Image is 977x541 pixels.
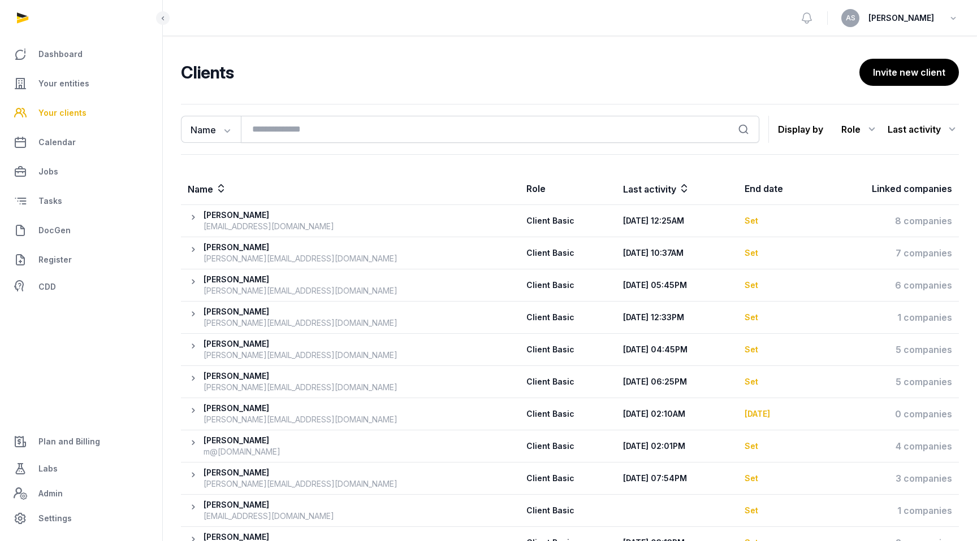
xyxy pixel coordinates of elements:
span: Calendar [38,136,76,149]
div: [DATE] [745,408,810,420]
a: Plan and Billing [9,428,153,455]
div: Set [745,280,810,291]
div: 0 companies [823,407,952,421]
div: [PERSON_NAME] [204,435,280,446]
div: Set [745,215,810,226]
span: Labs [38,462,58,475]
a: Dashboard [9,41,153,68]
div: Last activity [888,120,959,138]
span: DocGen [38,224,71,237]
div: [PERSON_NAME] [204,242,397,253]
div: 8 companies [823,214,952,228]
th: [DATE] 02:10AM [616,398,738,430]
div: [PERSON_NAME][EMAIL_ADDRESS][DOMAIN_NAME] [204,350,397,361]
div: Set [745,247,810,259]
div: Client Basic [526,376,607,387]
div: m@[DOMAIN_NAME] [204,446,280,457]
div: Client Basic [526,280,607,291]
div: [PERSON_NAME] [204,499,334,511]
span: Admin [38,487,63,500]
span: AS [846,15,855,21]
th: Role [520,173,616,205]
div: [EMAIL_ADDRESS][DOMAIN_NAME] [204,511,334,522]
a: Register [9,246,153,273]
div: Client Basic [526,408,607,420]
div: [EMAIL_ADDRESS][DOMAIN_NAME] [204,221,334,232]
th: Last activity [616,173,738,205]
div: Set [745,376,810,387]
div: Client Basic [526,473,607,484]
div: 4 companies [823,439,952,453]
span: Dashboard [38,47,83,61]
div: 5 companies [823,375,952,389]
span: Register [38,253,72,267]
div: [PERSON_NAME][EMAIL_ADDRESS][DOMAIN_NAME] [204,414,397,425]
th: [DATE] 04:45PM [616,334,738,366]
a: Admin [9,482,153,505]
a: Your entities [9,70,153,97]
div: Role [841,120,879,138]
th: [DATE] 10:37AM [616,237,738,269]
p: Display by [778,120,823,138]
th: [DATE] 02:01PM [616,430,738,463]
div: Set [745,312,810,323]
th: [DATE] 05:45PM [616,269,738,302]
a: Calendar [9,129,153,156]
a: Your clients [9,99,153,126]
div: Set [745,505,810,516]
a: CDD [9,276,153,298]
a: Labs [9,455,153,482]
div: 3 companies [823,472,952,485]
div: [PERSON_NAME] [204,306,397,317]
button: AS [841,9,859,27]
div: Set [745,473,810,484]
span: Tasks [38,194,62,208]
div: [PERSON_NAME][EMAIL_ADDRESS][DOMAIN_NAME] [204,382,397,393]
span: Your clients [38,106,87,120]
th: [DATE] 12:33PM [616,302,738,334]
span: Settings [38,512,72,525]
th: [DATE] 07:54PM [616,463,738,495]
button: Invite new client [859,59,959,86]
div: [PERSON_NAME] [204,338,397,350]
div: 7 companies [823,246,952,260]
div: [PERSON_NAME] [204,403,397,414]
div: [PERSON_NAME][EMAIL_ADDRESS][DOMAIN_NAME] [204,317,397,329]
div: [PERSON_NAME][EMAIL_ADDRESS][DOMAIN_NAME] [204,253,397,264]
div: Set [745,344,810,355]
th: Name [181,173,520,205]
div: [PERSON_NAME] [204,467,397,478]
span: Jobs [38,165,58,178]
div: [PERSON_NAME] [204,274,397,285]
div: Client Basic [526,215,607,226]
th: [DATE] 12:25AM [616,205,738,237]
div: Client Basic [526,247,607,259]
a: DocGen [9,217,153,244]
span: CDD [38,280,56,294]
div: 6 companies [823,278,952,292]
div: [PERSON_NAME] [204,370,397,382]
a: Jobs [9,158,153,185]
div: [PERSON_NAME][EMAIL_ADDRESS][DOMAIN_NAME] [204,285,397,296]
div: 1 companies [823,504,952,517]
div: Client Basic [526,505,607,516]
h2: Clients [181,62,855,82]
div: [PERSON_NAME] [204,210,334,221]
th: [DATE] 06:25PM [616,366,738,398]
th: End date [738,173,816,205]
span: [PERSON_NAME] [868,11,934,25]
div: 1 companies [823,311,952,324]
button: Name [181,116,241,143]
span: Plan and Billing [38,435,100,448]
div: Client Basic [526,344,607,355]
div: Client Basic [526,312,607,323]
a: Tasks [9,187,153,215]
div: Client Basic [526,440,607,452]
div: [PERSON_NAME][EMAIL_ADDRESS][DOMAIN_NAME] [204,478,397,490]
span: Your entities [38,77,89,90]
div: 5 companies [823,343,952,356]
th: Linked companies [816,173,959,205]
a: Settings [9,505,153,532]
div: Set [745,440,810,452]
